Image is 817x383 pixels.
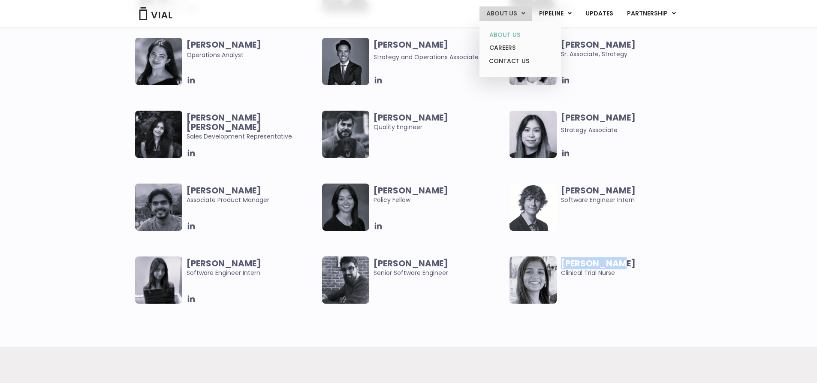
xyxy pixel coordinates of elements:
span: Policy Fellow [374,186,505,205]
span: Software Engineer Intern [187,259,318,277]
img: Smiling woman named Harman [135,111,182,158]
a: CONTACT US [482,54,558,68]
b: [PERSON_NAME] [374,112,448,124]
b: [PERSON_NAME] [PERSON_NAME] [187,112,261,133]
img: Headshot of smiling woman named Vanessa [509,111,557,158]
span: Software Engineer Intern [561,186,693,205]
b: [PERSON_NAME] [374,39,448,51]
img: Headshot of smiling woman named Sharicka [135,38,182,85]
b: [PERSON_NAME] [561,184,636,196]
span: Sr. Associate, Strategy [561,40,693,59]
span: Sales Development Representative [187,113,318,141]
b: [PERSON_NAME] [374,184,448,196]
img: Man smiling posing for picture [322,111,369,158]
b: [PERSON_NAME] [561,257,636,269]
span: Senior Software Engineer [374,259,505,277]
img: Smiling woman named Claudia [322,184,369,231]
a: ABOUT US [482,28,558,42]
b: [PERSON_NAME] [187,257,261,269]
a: ABOUT USMenu Toggle [479,6,532,21]
img: Headshot of smiling man named Urann [322,38,369,85]
img: Headshot of smiling man named Abhinav [135,184,182,231]
b: [PERSON_NAME] [187,184,261,196]
a: PARTNERSHIPMenu Toggle [620,6,683,21]
span: Operations Analyst [187,40,318,60]
img: Vial Logo [139,7,173,20]
span: Quality Engineer [374,113,505,132]
a: UPDATES [579,6,620,21]
a: PIPELINEMenu Toggle [532,6,578,21]
b: [PERSON_NAME] [187,39,261,51]
img: Smiling man named Dugi Surdulli [322,256,369,304]
span: Associate Product Manager [187,186,318,205]
b: [PERSON_NAME] [561,112,636,124]
b: [PERSON_NAME] [374,257,448,269]
b: [PERSON_NAME] [561,39,636,51]
span: Strategy and Operations Associate [374,53,479,61]
span: Clinical Trial Nurse [561,259,693,277]
a: CAREERS [482,41,558,54]
span: Strategy Associate [561,126,618,134]
img: Smiling woman named Deepa [509,256,557,304]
